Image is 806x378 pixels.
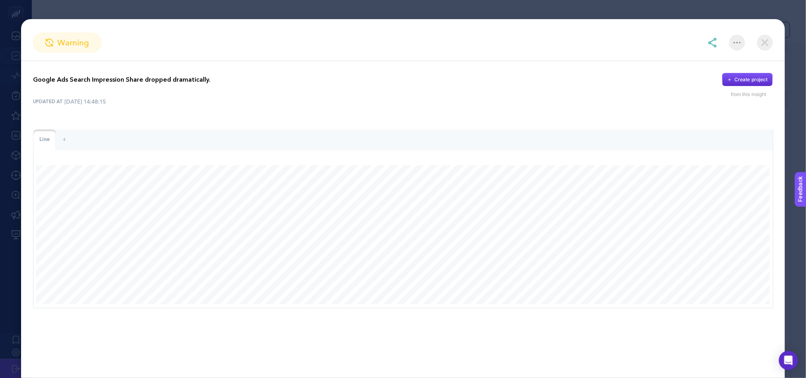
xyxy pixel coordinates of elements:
[731,91,773,98] div: from this insight
[757,35,773,51] img: close-dialog
[708,38,717,47] img: share
[45,39,53,47] img: warning
[33,75,210,84] p: Google Ads Search Impression Share dropped dramatically.
[33,98,63,105] span: UPDATED AT
[33,129,56,150] div: Line
[722,73,773,86] button: Create project
[56,129,72,150] div: +
[779,351,798,370] div: Open Intercom Messenger
[734,42,741,43] img: More options
[734,76,768,83] div: Create project
[57,37,89,49] span: warning
[64,98,106,106] time: [DATE] 14:48:15
[5,2,30,9] span: Feedback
